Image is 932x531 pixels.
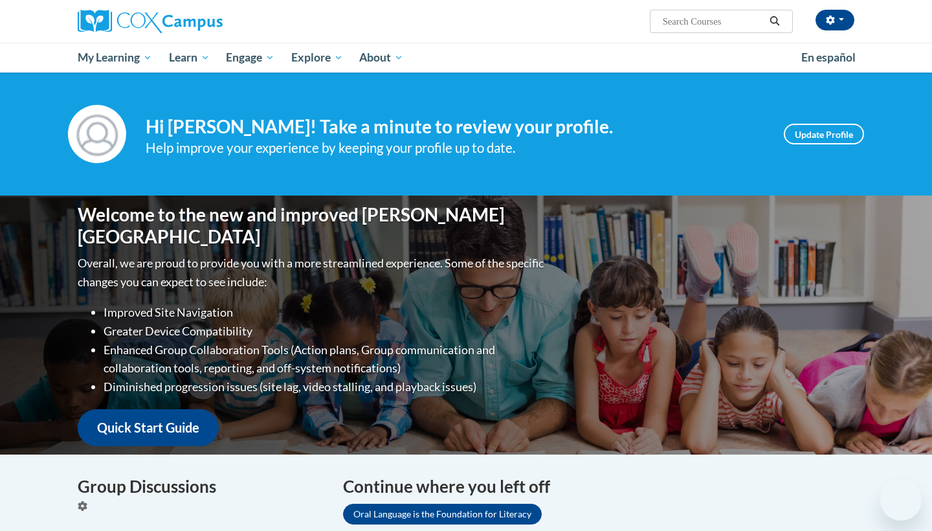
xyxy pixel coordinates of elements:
[146,116,764,138] h4: Hi [PERSON_NAME]! Take a minute to review your profile.
[343,504,542,525] a: Oral Language is the Foundation for Literacy
[217,43,283,73] a: Engage
[343,474,854,499] h4: Continue where you left off
[78,50,152,65] span: My Learning
[69,43,161,73] a: My Learning
[793,44,864,71] a: En español
[146,137,764,159] div: Help improve your experience by keeping your profile up to date.
[801,51,856,64] span: En español
[78,204,547,247] h1: Welcome to the new and improved [PERSON_NAME][GEOGRAPHIC_DATA]
[226,50,274,65] span: Engage
[169,50,210,65] span: Learn
[104,303,547,322] li: Improved Site Navigation
[291,50,343,65] span: Explore
[78,474,324,499] h4: Group Discussions
[283,43,351,73] a: Explore
[359,50,403,65] span: About
[661,14,765,29] input: Search Courses
[351,43,412,73] a: About
[161,43,218,73] a: Learn
[68,105,126,163] img: Profile Image
[784,124,864,144] a: Update Profile
[104,378,547,396] li: Diminished progression issues (site lag, video stalling, and playback issues)
[78,409,219,446] a: Quick Start Guide
[58,43,874,73] div: Main menu
[78,10,223,33] img: Cox Campus
[78,254,547,291] p: Overall, we are proud to provide you with a more streamlined experience. Some of the specific cha...
[815,10,854,30] button: Account Settings
[104,322,547,341] li: Greater Device Compatibility
[880,479,922,521] iframe: Button to launch messaging window
[78,10,324,33] a: Cox Campus
[104,341,547,378] li: Enhanced Group Collaboration Tools (Action plans, Group communication and collaboration tools, re...
[765,14,784,29] button: Search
